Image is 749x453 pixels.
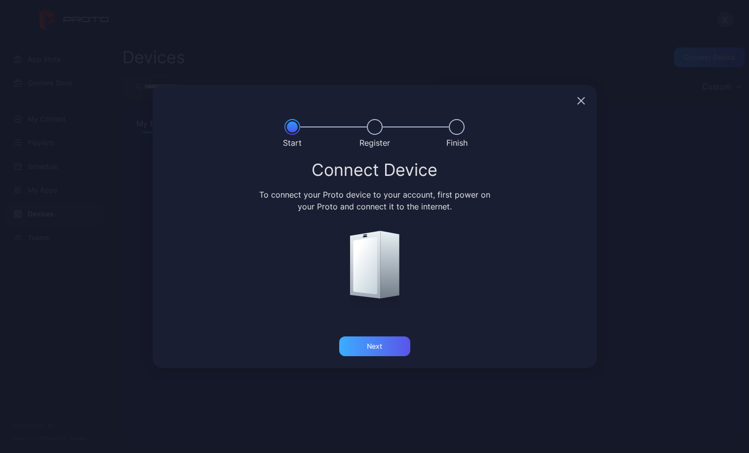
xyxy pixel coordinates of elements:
div: Connect Device [164,161,585,179]
div: Register [359,137,390,149]
div: Start [283,137,302,149]
div: To connect your Proto device to your account, first power on your Proto and connect it to the int... [257,189,492,212]
div: Next [367,342,382,350]
button: Next [339,336,410,356]
div: Finish [446,137,468,149]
